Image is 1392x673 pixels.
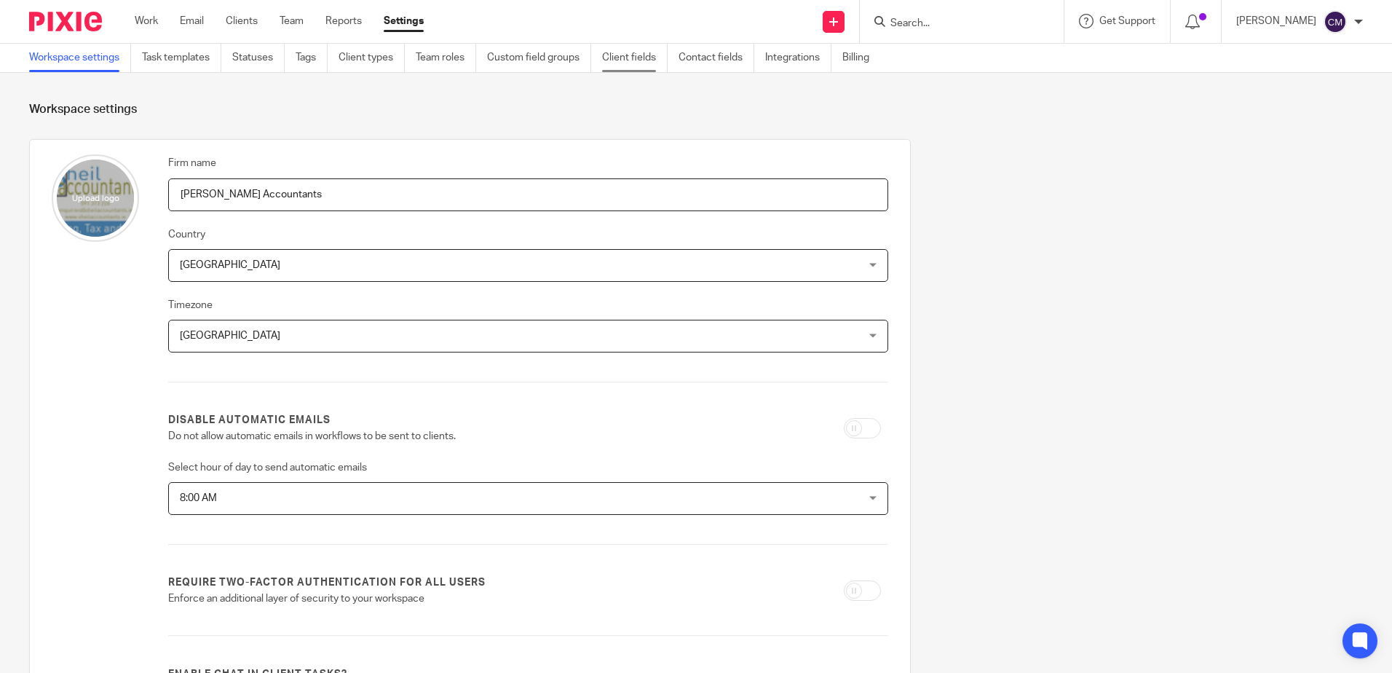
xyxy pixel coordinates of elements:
[1099,16,1155,26] span: Get Support
[29,12,102,31] img: Pixie
[135,14,158,28] a: Work
[339,44,405,72] a: Client types
[1236,14,1316,28] p: [PERSON_NAME]
[842,44,880,72] a: Billing
[168,591,641,606] p: Enforce an additional layer of security to your workspace
[168,178,888,211] input: Name of your firm
[602,44,668,72] a: Client fields
[296,44,328,72] a: Tags
[168,413,331,428] label: Disable automatic emails
[168,298,213,312] label: Timezone
[168,460,367,475] label: Select hour of day to send automatic emails
[168,156,216,170] label: Firm name
[889,17,1020,31] input: Search
[180,493,217,503] span: 8:00 AM
[168,429,641,444] p: Do not allow automatic emails in workflows to be sent to clients.
[765,44,831,72] a: Integrations
[180,14,204,28] a: Email
[180,331,280,341] span: [GEOGRAPHIC_DATA]
[325,14,362,28] a: Reports
[142,44,221,72] a: Task templates
[180,260,280,270] span: [GEOGRAPHIC_DATA]
[1324,10,1347,34] img: svg%3E
[168,575,486,590] label: Require two-factor authentication for all users
[232,44,285,72] a: Statuses
[679,44,754,72] a: Contact fields
[226,14,258,28] a: Clients
[487,44,591,72] a: Custom field groups
[29,102,1363,117] h1: Workspace settings
[384,14,424,28] a: Settings
[29,44,131,72] a: Workspace settings
[280,14,304,28] a: Team
[168,227,205,242] label: Country
[416,44,476,72] a: Team roles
